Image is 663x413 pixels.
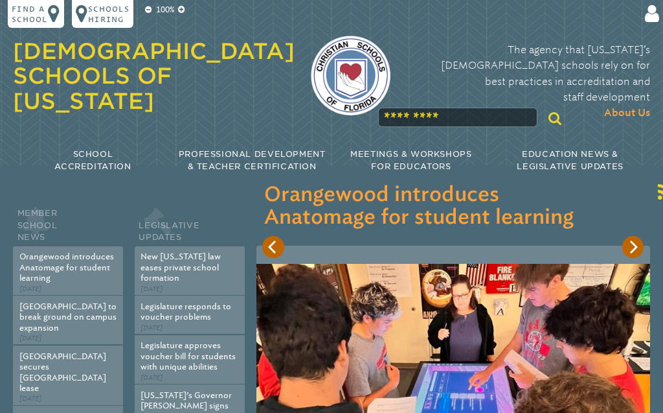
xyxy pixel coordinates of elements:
[406,42,649,122] p: The agency that [US_STATE]’s [DEMOGRAPHIC_DATA] schools rely on for best practices in accreditati...
[140,252,221,283] a: New [US_STATE] law eases private school formation
[19,285,41,293] span: [DATE]
[262,236,284,258] button: Previous
[622,236,644,258] button: Next
[350,149,471,171] span: Meetings & Workshops for Educators
[517,149,624,171] span: Education News & Legislative Updates
[19,394,41,403] span: [DATE]
[264,183,642,230] h3: Orangewood introduces Anatomage for student learning
[140,285,163,293] span: [DATE]
[140,340,236,372] a: Legislature approves voucher bill for students with unique abilities
[13,38,295,115] a: [DEMOGRAPHIC_DATA] Schools of [US_STATE]
[604,106,650,122] span: About Us
[140,373,163,382] span: [DATE]
[140,301,231,322] a: Legislature responds to voucher problems
[311,36,390,115] img: csf-logo-web-colors.png
[88,4,129,24] p: Schools Hiring
[12,4,47,24] p: Find a school
[19,334,41,342] span: [DATE]
[140,324,163,332] span: [DATE]
[135,205,244,246] h2: Legislative Updates
[154,4,176,16] p: 100%
[19,301,117,333] a: [GEOGRAPHIC_DATA] to break ground on campus expansion
[19,351,106,393] a: [GEOGRAPHIC_DATA] secures [GEOGRAPHIC_DATA] lease
[54,149,131,171] span: School Accreditation
[19,252,114,283] a: Orangewood introduces Anatomage for student learning
[179,149,326,171] span: Professional Development & Teacher Certification
[13,205,122,246] h2: Member School News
